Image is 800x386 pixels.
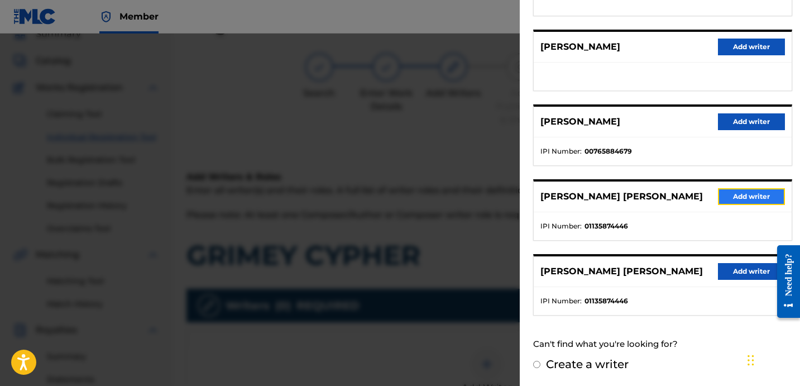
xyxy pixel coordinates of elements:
[13,8,56,25] img: MLC Logo
[585,296,628,306] strong: 01135874446
[744,332,800,386] iframe: Chat Widget
[718,39,785,55] button: Add writer
[99,10,113,23] img: Top Rightsholder
[540,296,582,306] span: IPI Number :
[718,188,785,205] button: Add writer
[119,10,159,23] span: Member
[540,146,582,156] span: IPI Number :
[540,190,703,203] p: [PERSON_NAME] [PERSON_NAME]
[540,40,620,54] p: [PERSON_NAME]
[540,115,620,128] p: [PERSON_NAME]
[718,113,785,130] button: Add writer
[533,332,792,356] div: Can't find what you're looking for?
[585,221,628,231] strong: 01135874446
[540,265,703,278] p: [PERSON_NAME] [PERSON_NAME]
[718,263,785,280] button: Add writer
[769,236,800,326] iframe: Resource Center
[546,358,629,371] label: Create a writer
[748,344,754,377] div: Drag
[540,221,582,231] span: IPI Number :
[585,146,632,156] strong: 00765884679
